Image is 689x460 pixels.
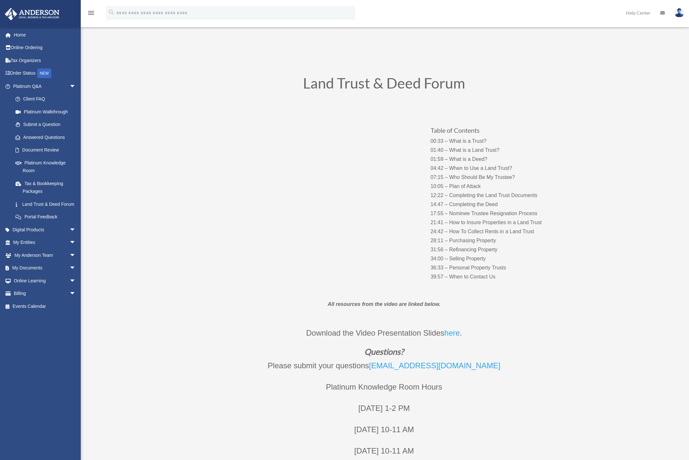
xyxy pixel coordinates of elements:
i: menu [87,9,95,17]
a: Tax & Bookkeeping Packages [9,177,86,198]
em: Questions? [364,347,404,356]
h3: Table of Contents [431,127,558,137]
a: Online Learningarrow_drop_down [5,274,86,287]
a: Portal Feedback [9,211,86,224]
a: Billingarrow_drop_down [5,287,86,300]
i: search [108,9,115,16]
a: Client FAQ [9,93,86,106]
p: 00:33 – What is a Trust? 01:40 – What is a Land Trust? 01:59 – What is a Deed? 04:42 – When to Us... [431,137,558,281]
a: Platinum Q&Aarrow_drop_down [5,80,86,93]
a: Land Trust & Deed Forum [9,198,82,211]
p: [DATE] 10-11 AM [210,423,559,444]
span: arrow_drop_down [69,262,82,275]
a: My Documentsarrow_drop_down [5,262,86,275]
a: Platinum Knowledge Room [9,156,86,177]
p: Platinum Knowledge Room Hours [210,380,559,402]
span: arrow_drop_down [69,274,82,287]
span: arrow_drop_down [69,287,82,300]
a: Submit a Question [9,118,86,131]
a: Home [5,28,86,41]
a: Order StatusNEW [5,67,86,80]
p: [DATE] 1-2 PM [210,402,559,423]
h1: Land Trust & Deed Forum [210,76,559,94]
a: My Anderson Teamarrow_drop_down [5,249,86,262]
p: Please submit your questions [210,359,559,380]
span: arrow_drop_down [69,236,82,249]
a: menu [87,11,95,17]
p: Download the Video Presentation Slides . [210,326,559,348]
span: arrow_drop_down [69,223,82,236]
a: Answered Questions [9,131,86,144]
span: arrow_drop_down [69,249,82,262]
a: Platinum Walkthrough [9,105,86,118]
a: Document Review [9,144,86,157]
span: arrow_drop_down [69,80,82,93]
a: Digital Productsarrow_drop_down [5,223,86,236]
a: [EMAIL_ADDRESS][DOMAIN_NAME] [369,361,500,373]
em: All resources from the video are linked below. [328,301,441,307]
img: User Pic [674,8,684,17]
img: Anderson Advisors Platinum Portal [3,8,61,20]
a: here [444,329,460,340]
a: Events Calendar [5,300,86,313]
a: My Entitiesarrow_drop_down [5,236,86,249]
a: Tax Organizers [5,54,86,67]
a: Online Ordering [5,41,86,54]
div: NEW [37,68,51,78]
